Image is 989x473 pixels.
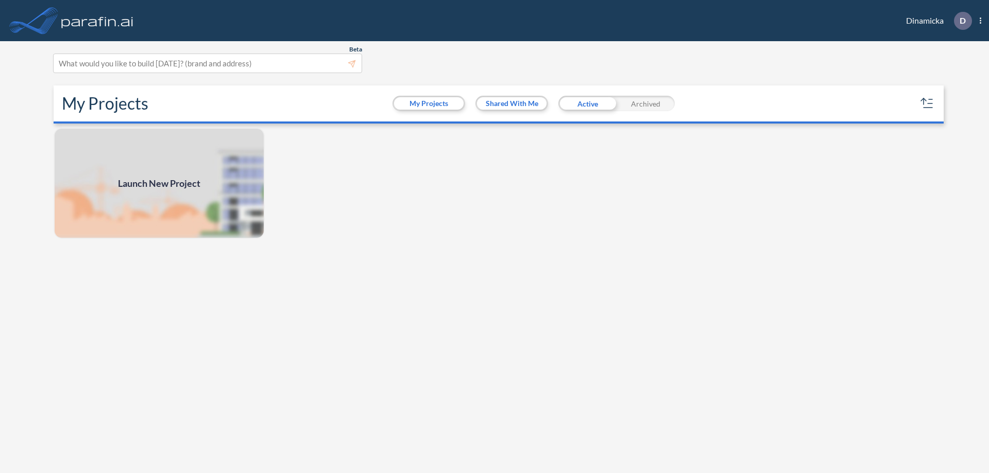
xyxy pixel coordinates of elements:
[891,12,981,30] div: Dinamicka
[394,97,464,110] button: My Projects
[558,96,617,111] div: Active
[349,45,362,54] span: Beta
[118,177,200,190] span: Launch New Project
[59,10,135,31] img: logo
[54,128,265,239] img: add
[617,96,675,111] div: Archived
[919,95,935,112] button: sort
[62,94,148,113] h2: My Projects
[54,128,265,239] a: Launch New Project
[960,16,966,25] p: D
[477,97,547,110] button: Shared With Me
